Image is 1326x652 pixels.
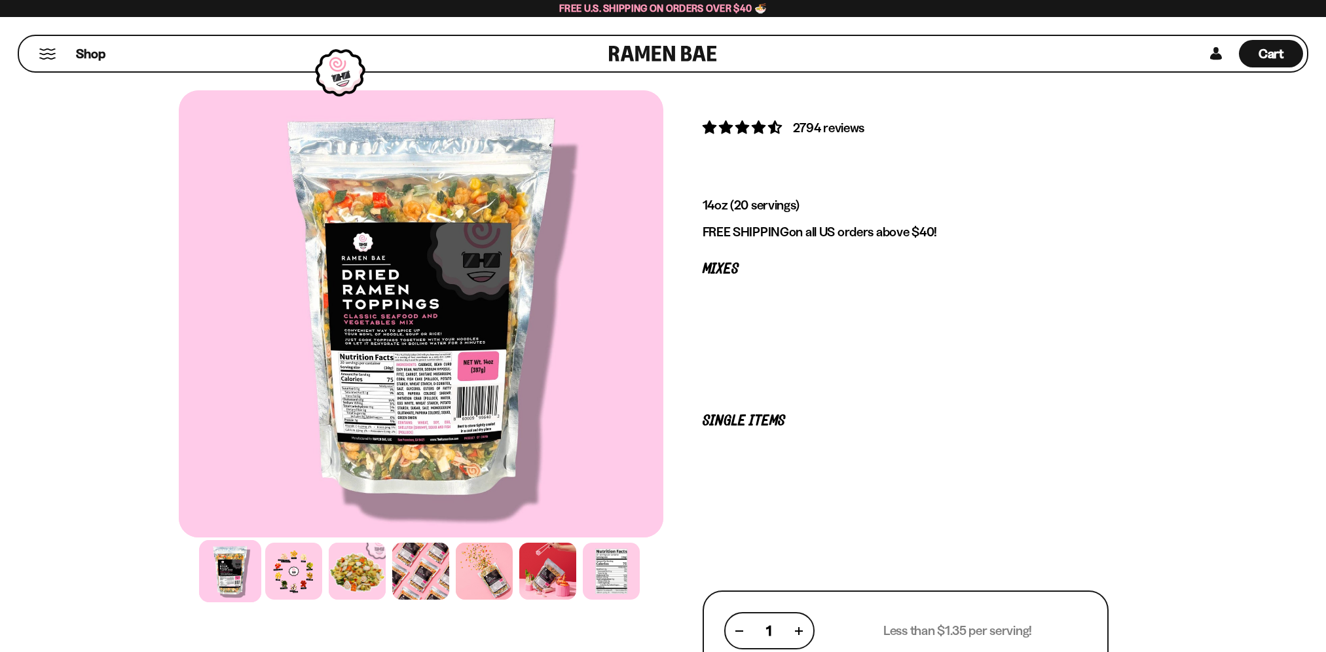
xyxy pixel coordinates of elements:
[703,415,1109,427] p: Single Items
[883,623,1032,639] p: Less than $1.35 per serving!
[559,2,767,14] span: Free U.S. Shipping on Orders over $40 🍜
[703,224,789,240] strong: FREE SHIPPING
[766,623,771,639] span: 1
[703,224,1109,240] p: on all US orders above $40!
[793,120,865,136] span: 2794 reviews
[76,45,105,63] span: Shop
[703,263,1109,276] p: Mixes
[1239,36,1303,71] div: Cart
[703,119,784,136] span: 4.68 stars
[76,40,105,67] a: Shop
[39,48,56,60] button: Mobile Menu Trigger
[1259,46,1284,62] span: Cart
